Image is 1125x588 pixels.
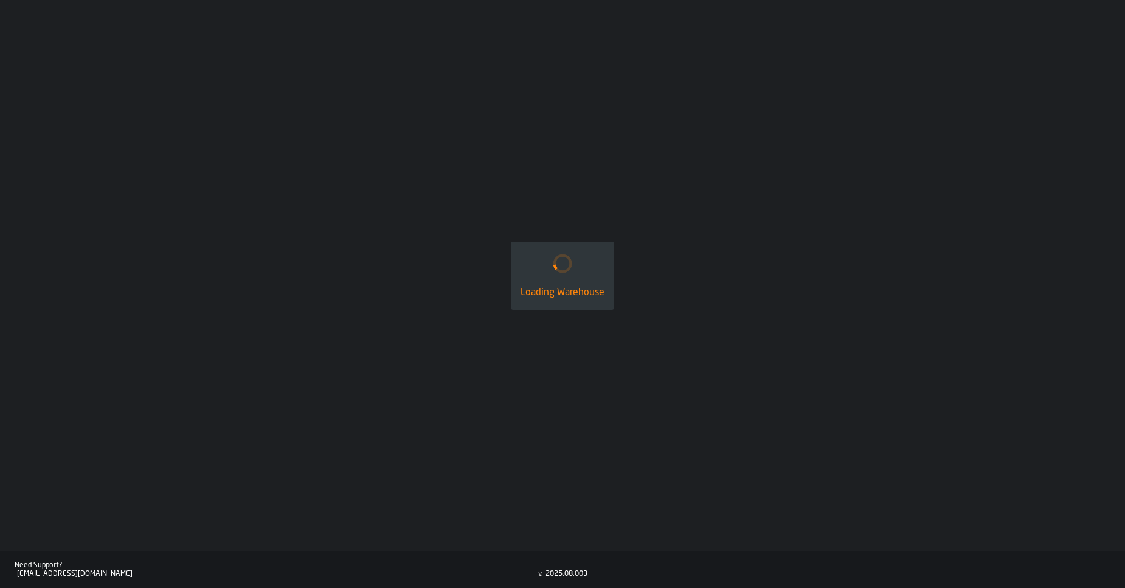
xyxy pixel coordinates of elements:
div: Loading Warehouse [521,285,604,300]
div: v. [538,570,543,578]
div: 2025.08.003 [545,570,587,578]
div: [EMAIL_ADDRESS][DOMAIN_NAME] [17,570,538,578]
a: Need Support?[EMAIL_ADDRESS][DOMAIN_NAME] [15,561,538,578]
div: Need Support? [15,561,538,570]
